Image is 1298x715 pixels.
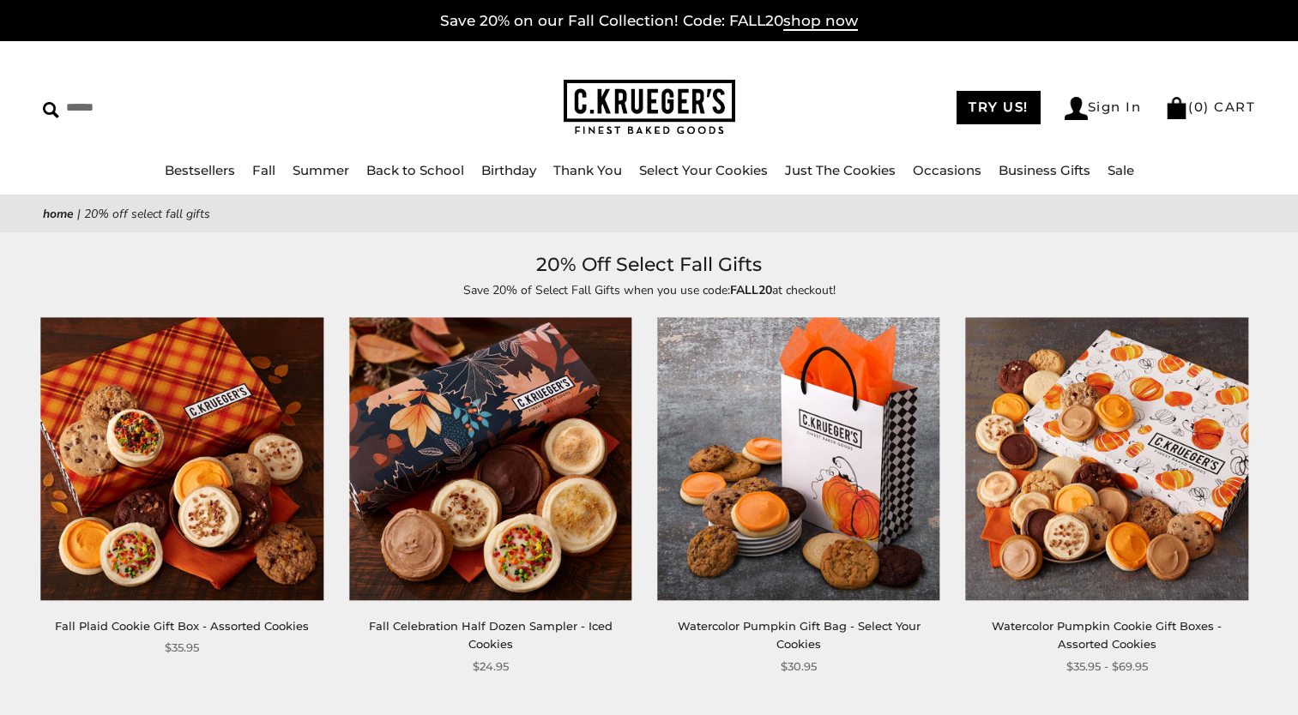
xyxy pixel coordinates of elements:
input: Search [43,94,330,121]
nav: breadcrumbs [43,204,1255,224]
a: Occasions [913,162,981,178]
h1: 20% Off Select Fall Gifts [69,249,1229,280]
a: Fall [252,162,275,178]
img: Watercolor Pumpkin Cookie Gift Boxes - Assorted Cookies [966,318,1248,600]
img: Fall Celebration Half Dozen Sampler - Iced Cookies [349,318,631,600]
p: Save 20% of Select Fall Gifts when you use code: at checkout! [255,280,1044,300]
a: Home [43,206,74,222]
img: C.KRUEGER'S [564,80,735,135]
img: Bag [1165,97,1188,119]
a: Sale [1108,162,1134,178]
span: $35.95 - $69.95 [1066,658,1148,676]
a: Fall Celebration Half Dozen Sampler - Iced Cookies [369,619,613,651]
span: | [77,206,81,222]
a: Watercolor Pumpkin Gift Bag - Select Your Cookies [678,619,921,651]
span: 20% Off Select Fall Gifts [84,206,210,222]
a: Sign In [1065,97,1142,120]
strong: FALL20 [730,282,772,298]
img: Account [1065,97,1088,120]
a: Just The Cookies [785,162,896,178]
a: TRY US! [957,91,1041,124]
a: Birthday [481,162,536,178]
a: Save 20% on our Fall Collection! Code: FALL20shop now [440,12,858,31]
a: Select Your Cookies [639,162,768,178]
span: shop now [783,12,858,31]
span: $35.95 [165,639,199,657]
a: Summer [293,162,349,178]
img: Watercolor Pumpkin Gift Bag - Select Your Cookies [657,318,939,600]
img: Search [43,102,59,118]
a: Business Gifts [999,162,1090,178]
span: $30.95 [781,658,817,676]
a: Bestsellers [165,162,235,178]
span: $24.95 [473,658,509,676]
img: Fall Plaid Cookie Gift Box - Assorted Cookies [41,318,323,600]
a: Fall Plaid Cookie Gift Box - Assorted Cookies [55,619,309,633]
a: Back to School [366,162,464,178]
span: 0 [1194,99,1204,115]
a: (0) CART [1165,99,1255,115]
a: Watercolor Pumpkin Cookie Gift Boxes - Assorted Cookies [992,619,1222,651]
a: Thank You [553,162,622,178]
